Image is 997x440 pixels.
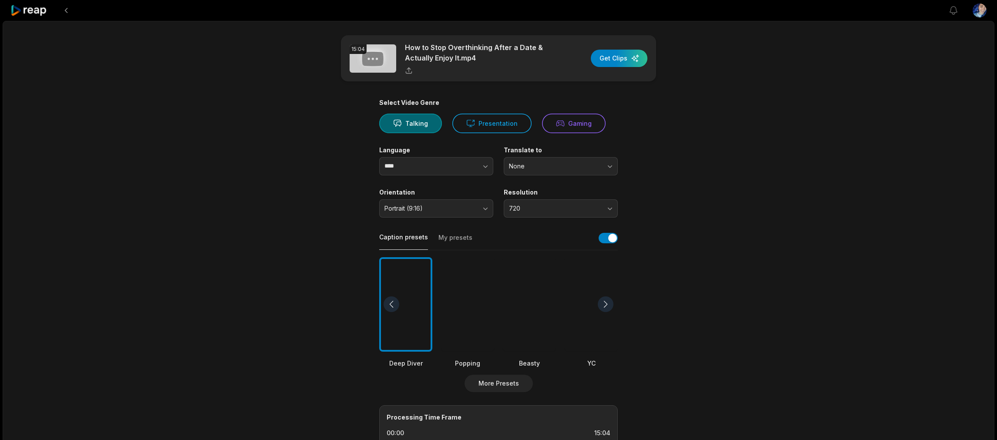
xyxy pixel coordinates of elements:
[379,199,493,218] button: Portrait (9:16)
[387,429,404,437] div: 00:00
[503,358,556,367] div: Beasty
[405,42,555,63] p: How to Stop Overthinking After a Date & Actually Enjoy It.mp4
[509,205,600,212] span: 720
[438,233,472,250] button: My presets
[504,188,618,196] label: Resolution
[591,50,647,67] button: Get Clips
[387,413,610,422] div: Processing Time Frame
[504,199,618,218] button: 720
[379,233,428,250] button: Caption presets
[465,375,533,392] button: More Presets
[504,146,618,154] label: Translate to
[379,358,432,367] div: Deep Diver
[379,99,618,107] div: Select Video Genre
[594,429,610,437] div: 15:04
[379,146,493,154] label: Language
[379,114,442,133] button: Talking
[452,114,532,133] button: Presentation
[565,358,618,367] div: YC
[384,205,476,212] span: Portrait (9:16)
[509,162,600,170] span: None
[379,188,493,196] label: Orientation
[504,157,618,175] button: None
[441,358,494,367] div: Popping
[542,114,606,133] button: Gaming
[350,44,367,54] div: 15:04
